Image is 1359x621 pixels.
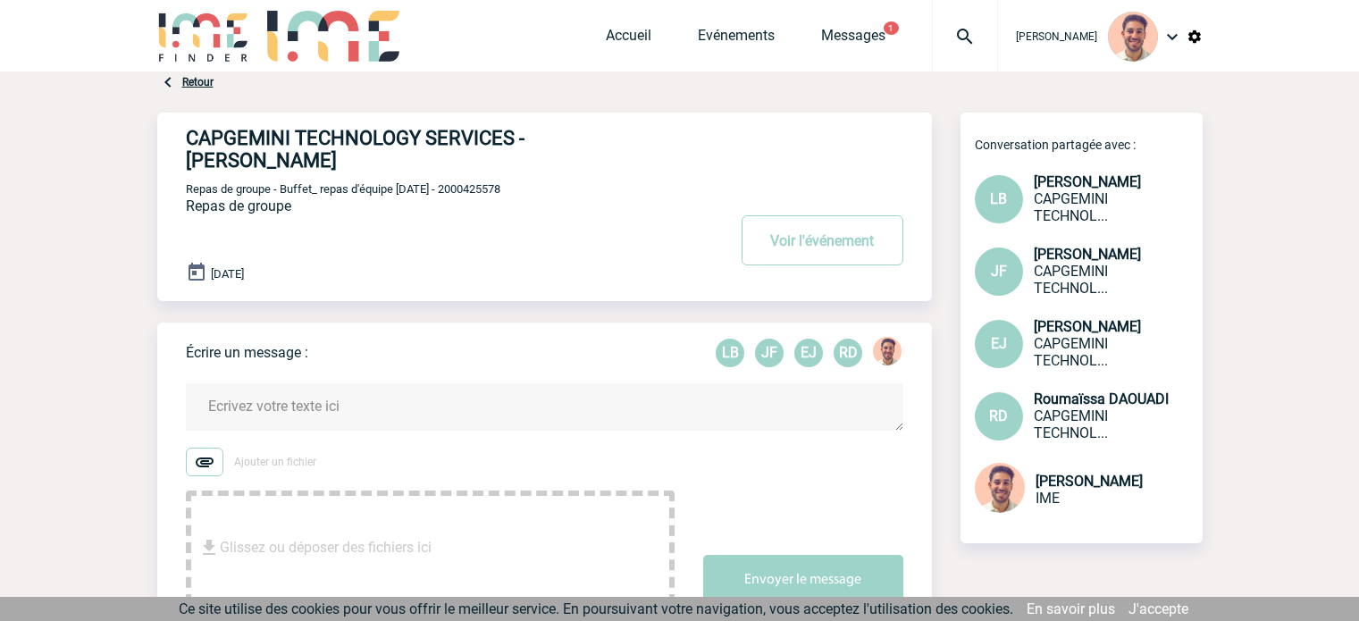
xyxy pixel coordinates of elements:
[742,215,903,265] button: Voir l'événement
[989,407,1008,424] span: RD
[716,339,744,367] p: LB
[794,339,823,367] p: EJ
[1036,490,1060,507] span: IME
[1034,407,1108,441] span: CAPGEMINI TECHNOLOGY SERVICES
[834,339,862,367] div: Roumaïssa DAOUADI
[990,190,1007,207] span: LB
[991,263,1007,280] span: JF
[220,503,432,592] span: Glissez ou déposer des fichiers ici
[1034,335,1108,369] span: CAPGEMINI TECHNOLOGY SERVICES
[834,339,862,367] p: RD
[755,339,784,367] div: Julie FONTANILLE
[1027,600,1115,617] a: En savoir plus
[198,537,220,558] img: file_download.svg
[182,76,214,88] a: Retour
[1034,173,1141,190] span: [PERSON_NAME]
[186,344,308,361] p: Écrire un message :
[157,11,250,62] img: IME-Finder
[606,27,651,52] a: Accueil
[716,339,744,367] div: Laura BARTIER
[991,335,1007,352] span: EJ
[1034,390,1169,407] span: Roumaïssa DAOUADI
[186,197,291,214] span: Repas de groupe
[884,21,899,35] button: 1
[1128,600,1188,617] a: J'accepte
[821,27,885,52] a: Messages
[794,339,823,367] div: Evelyne JOST
[186,127,673,172] h4: CAPGEMINI TECHNOLOGY SERVICES - [PERSON_NAME]
[179,600,1013,617] span: Ce site utilise des cookies pour vous offrir le meilleur service. En poursuivant votre navigation...
[698,27,775,52] a: Evénements
[1034,263,1108,297] span: CAPGEMINI TECHNOLOGY SERVICES
[1108,12,1158,62] img: 132114-0.jpg
[1034,246,1141,263] span: [PERSON_NAME]
[1036,473,1143,490] span: [PERSON_NAME]
[975,138,1203,152] p: Conversation partagée avec :
[873,337,902,369] div: Yanis DE CLERCQ
[1016,30,1097,43] span: [PERSON_NAME]
[211,267,244,281] span: [DATE]
[703,555,903,605] button: Envoyer le message
[755,339,784,367] p: JF
[1034,190,1108,224] span: CAPGEMINI TECHNOLOGY SERVICES
[234,456,316,468] span: Ajouter un fichier
[873,337,902,365] img: 132114-0.jpg
[186,182,500,196] span: Repas de groupe - Buffet_ repas d'équipe [DATE] - 2000425578
[1034,318,1141,335] span: [PERSON_NAME]
[975,463,1025,513] img: 132114-0.jpg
